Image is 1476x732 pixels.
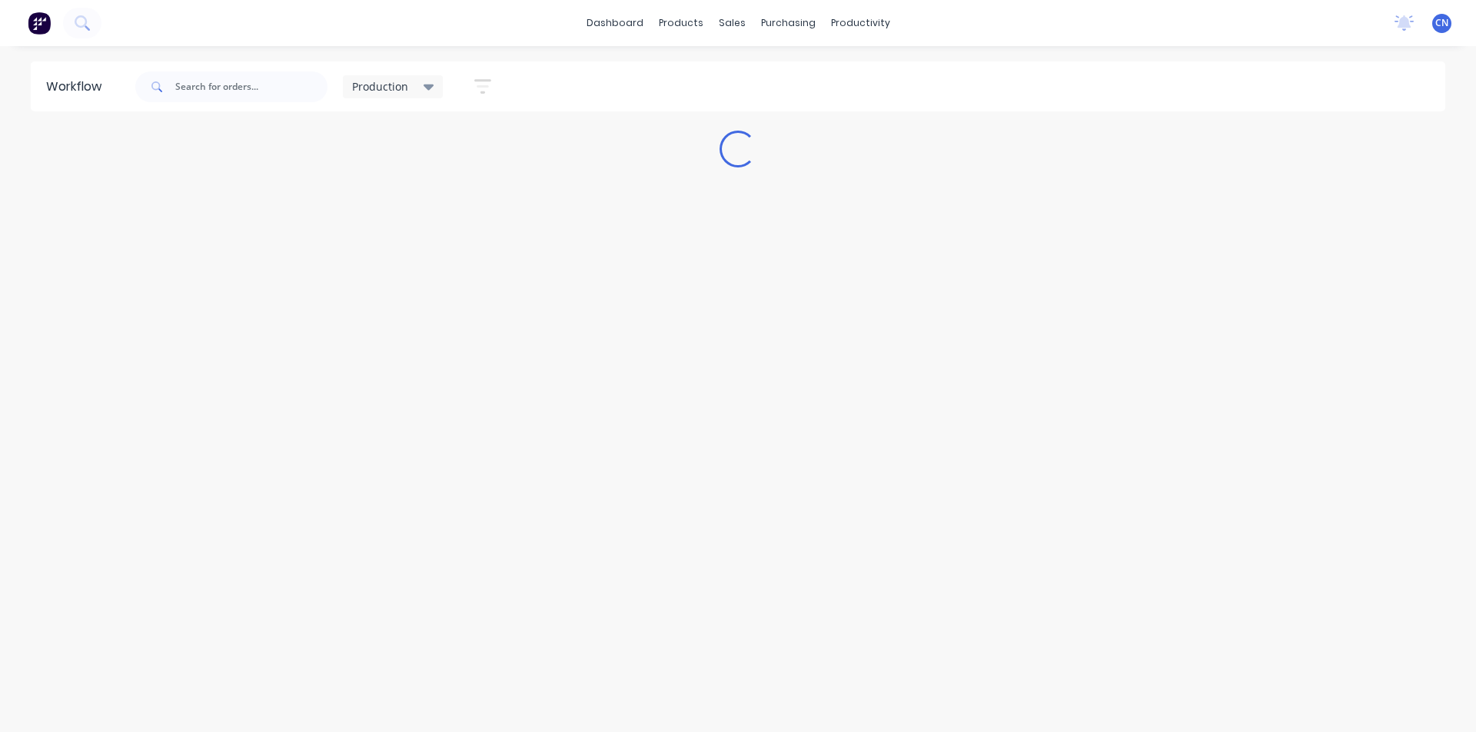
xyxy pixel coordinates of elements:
div: productivity [823,12,898,35]
div: Workflow [46,78,109,96]
span: Production [352,78,408,94]
input: Search for orders... [175,71,327,102]
img: Factory [28,12,51,35]
div: products [651,12,711,35]
div: sales [711,12,753,35]
div: purchasing [753,12,823,35]
a: dashboard [579,12,651,35]
span: CN [1435,16,1448,30]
